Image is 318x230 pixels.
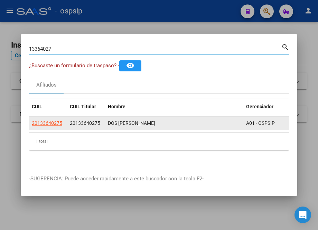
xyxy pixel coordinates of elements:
[67,99,105,114] datatable-header-cell: CUIL Titular
[36,81,57,89] div: Afiliados
[246,104,273,109] span: Gerenciador
[29,133,289,150] div: 1 total
[294,207,311,223] div: Open Intercom Messenger
[29,62,119,69] span: ¿Buscaste un formulario de traspaso? -
[243,99,292,114] datatable-header-cell: Gerenciador
[105,99,243,114] datatable-header-cell: Nombre
[29,99,67,114] datatable-header-cell: CUIL
[126,61,134,70] mat-icon: remove_red_eye
[108,104,125,109] span: Nombre
[108,119,241,127] div: DOS [PERSON_NAME]
[32,120,62,126] span: 20133640275
[281,42,289,51] mat-icon: search
[29,175,289,183] p: -SUGERENCIA: Puede acceder rapidamente a este buscador con la tecla F2-
[246,120,275,126] span: A01 - OSPSIP
[70,104,96,109] span: CUIL Titular
[70,120,100,126] span: 20133640275
[32,104,42,109] span: CUIL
